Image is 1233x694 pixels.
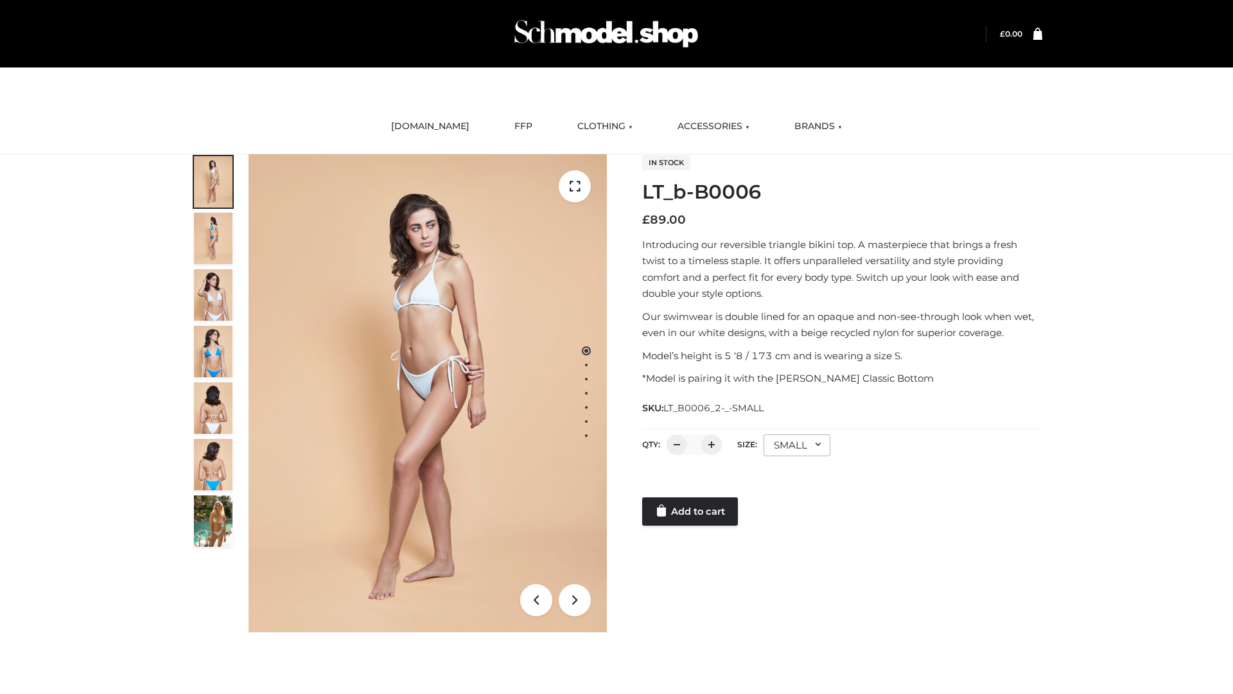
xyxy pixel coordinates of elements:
[764,434,830,456] div: SMALL
[642,213,650,227] span: £
[642,497,738,526] a: Add to cart
[1000,29,1005,39] span: £
[194,156,232,208] img: ArielClassicBikiniTop_CloudNine_AzureSky_OW114ECO_1-scaled.jpg
[668,112,759,141] a: ACCESSORIES
[194,382,232,434] img: ArielClassicBikiniTop_CloudNine_AzureSky_OW114ECO_7-scaled.jpg
[381,112,479,141] a: [DOMAIN_NAME]
[194,269,232,321] img: ArielClassicBikiniTop_CloudNine_AzureSky_OW114ECO_3-scaled.jpg
[642,181,1042,204] h1: LT_b-B0006
[194,439,232,490] img: ArielClassicBikiniTop_CloudNine_AzureSky_OW114ECO_8-scaled.jpg
[194,213,232,264] img: ArielClassicBikiniTop_CloudNine_AzureSky_OW114ECO_2-scaled.jpg
[510,8,703,59] img: Schmodel Admin 964
[642,400,765,416] span: SKU:
[1000,29,1022,39] a: £0.00
[194,326,232,377] img: ArielClassicBikiniTop_CloudNine_AzureSky_OW114ECO_4-scaled.jpg
[737,440,757,449] label: Size:
[663,402,764,414] span: LT_B0006_2-_-SMALL
[642,213,686,227] bdi: 89.00
[249,154,607,632] img: ArielClassicBikiniTop_CloudNine_AzureSky_OW114ECO_1
[1000,29,1022,39] bdi: 0.00
[642,308,1042,341] p: Our swimwear is double lined for an opaque and non-see-through look when wet, even in our white d...
[642,348,1042,364] p: Model’s height is 5 ‘8 / 173 cm and is wearing a size S.
[642,236,1042,302] p: Introducing our reversible triangle bikini top. A masterpiece that brings a fresh twist to a time...
[785,112,852,141] a: BRANDS
[194,495,232,547] img: Arieltop_CloudNine_AzureSky2.jpg
[568,112,642,141] a: CLOTHING
[642,440,660,449] label: QTY:
[642,370,1042,387] p: *Model is pairing it with the [PERSON_NAME] Classic Bottom
[642,155,690,170] span: In stock
[505,112,542,141] a: FFP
